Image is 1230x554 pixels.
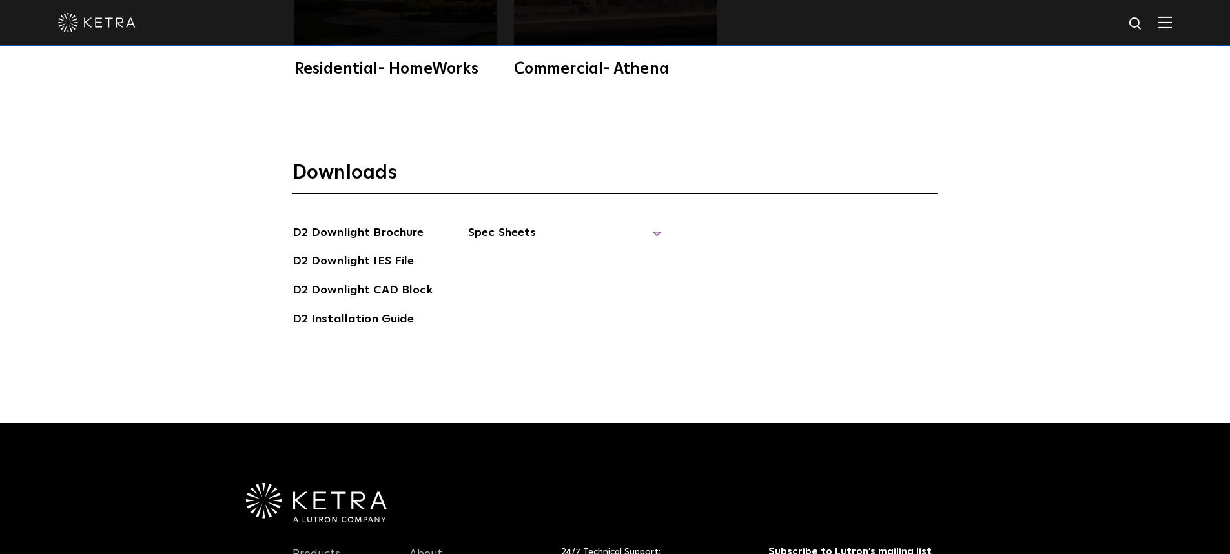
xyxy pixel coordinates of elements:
[292,310,415,331] a: D2 Installation Guide
[292,224,424,244] a: D2 Downlight Brochure
[292,161,938,194] h3: Downloads
[58,13,136,32] img: ketra-logo-2019-white
[1158,16,1172,28] img: Hamburger%20Nav.svg
[292,281,433,302] a: D2 Downlight CAD Block
[1128,16,1144,32] img: search icon
[468,224,662,252] span: Spec Sheets
[514,61,717,77] div: Commercial- Athena
[246,483,387,523] img: Ketra-aLutronCo_White_RGB
[294,61,497,77] div: Residential- HomeWorks
[292,252,415,273] a: D2 Downlight IES File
